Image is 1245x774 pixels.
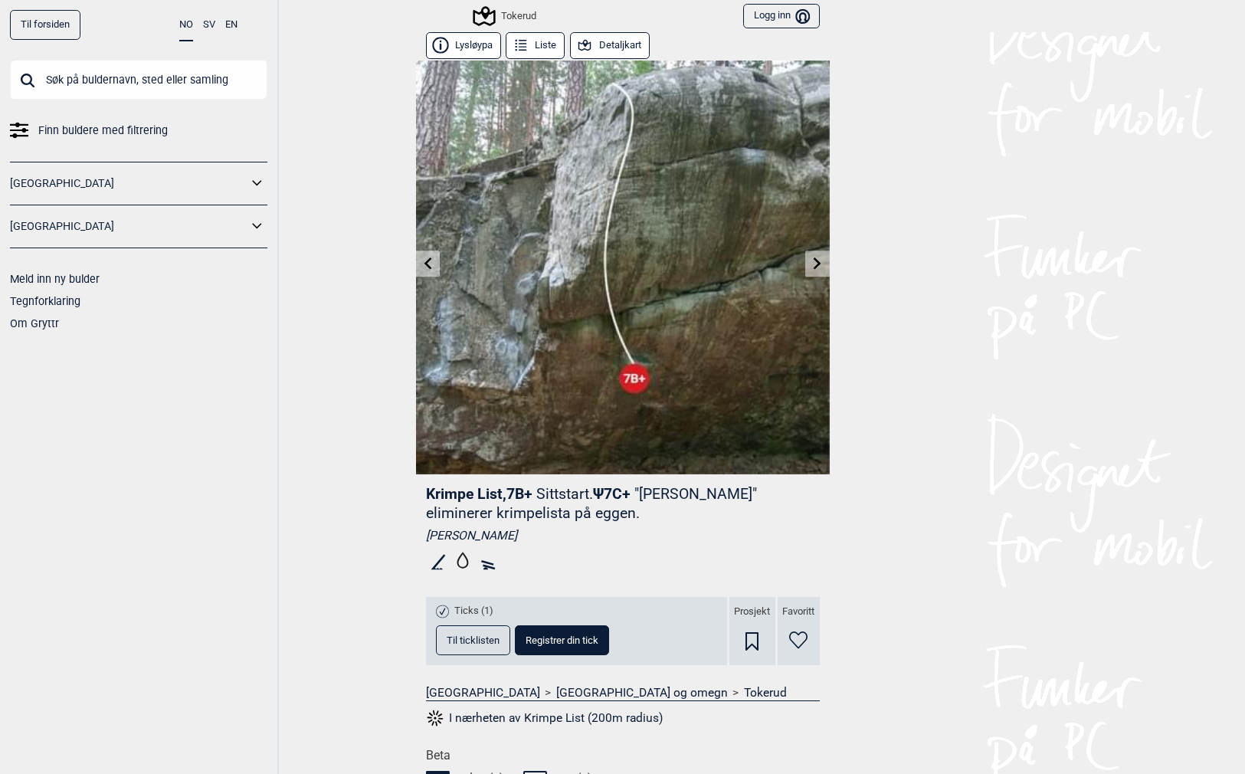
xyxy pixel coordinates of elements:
div: Tokerud [475,7,536,25]
span: Finn buldere med filtrering [38,120,168,142]
a: Til forsiden [10,10,80,40]
div: [PERSON_NAME] [426,528,820,543]
button: Logg inn [743,4,819,29]
button: EN [225,10,238,40]
button: I nærheten av Krimpe List (200m radius) [426,708,663,728]
a: Meld inn ny bulder [10,273,100,285]
img: Krimpe list 190425 [416,61,830,474]
a: Om Gryttr [10,317,59,330]
span: Ψ 7C+ [426,485,757,522]
p: Sittstart. [536,485,593,503]
span: Ticks (1) [454,605,493,618]
a: [GEOGRAPHIC_DATA] og omegn [556,685,728,700]
p: "[PERSON_NAME]" eliminerer krimpelista på eggen. [426,485,757,522]
a: Tokerud [744,685,787,700]
a: [GEOGRAPHIC_DATA] [10,172,247,195]
button: SV [203,10,215,40]
a: Tegnforklaring [10,295,80,307]
span: Til ticklisten [447,635,500,645]
button: Registrer din tick [515,625,609,655]
input: Søk på buldernavn, sted eller samling [10,60,267,100]
button: Liste [506,32,565,59]
button: Detaljkart [570,32,650,59]
a: [GEOGRAPHIC_DATA] [10,215,247,238]
span: Registrer din tick [526,635,598,645]
nav: > > [426,685,820,700]
div: Prosjekt [729,597,775,665]
button: Lysløypa [426,32,501,59]
a: [GEOGRAPHIC_DATA] [426,685,540,700]
a: Finn buldere med filtrering [10,120,267,142]
span: Krimpe List , 7B+ [426,485,532,503]
button: Til ticklisten [436,625,510,655]
span: Favoritt [782,605,814,618]
button: NO [179,10,193,41]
